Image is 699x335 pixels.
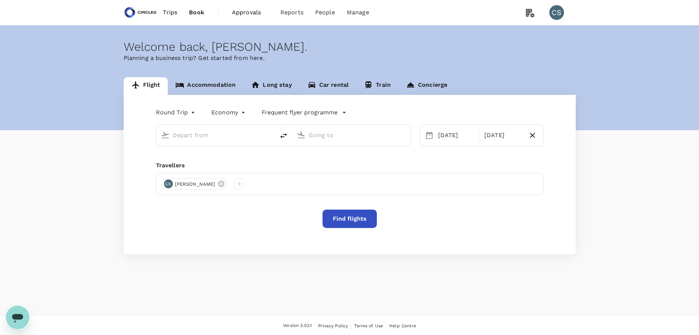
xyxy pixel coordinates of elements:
span: Trips [163,8,177,17]
button: Find flights [323,210,377,228]
button: Open [270,134,271,136]
div: Economy [211,107,247,118]
span: [PERSON_NAME] [171,181,220,188]
p: Planning a business trip? Get started from here. [124,54,576,63]
input: Depart from [172,129,259,141]
a: Car rental [300,77,357,95]
span: Reports [280,8,303,17]
a: Train [356,77,398,95]
a: Concierge [398,77,455,95]
div: [DATE] [481,128,525,143]
iframe: Button to launch messaging window [6,306,29,329]
div: CS [164,179,173,188]
a: Help Centre [389,322,416,330]
div: Welcome back , [PERSON_NAME] . [124,40,576,54]
a: Long stay [243,77,299,95]
p: Frequent flyer programme [262,108,338,117]
div: CS [549,5,564,20]
div: [DATE] [435,128,478,143]
a: Accommodation [168,77,243,95]
button: Open [406,134,407,136]
a: Terms of Use [354,322,383,330]
button: delete [275,127,292,145]
button: Frequent flyer programme [262,108,346,117]
img: Circles [124,4,157,21]
a: Flight [124,77,168,95]
div: CS[PERSON_NAME] [162,178,228,190]
span: Approvals [232,8,269,17]
span: People [315,8,335,17]
div: Round Trip [156,107,197,118]
div: Travellers [156,161,543,170]
span: Manage [347,8,369,17]
input: Going to [309,129,396,141]
span: Terms of Use [354,323,383,328]
span: Book [189,8,204,17]
span: Version 3.53.1 [283,322,312,329]
span: Help Centre [389,323,416,328]
a: Privacy Policy [318,322,348,330]
span: Privacy Policy [318,323,348,328]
